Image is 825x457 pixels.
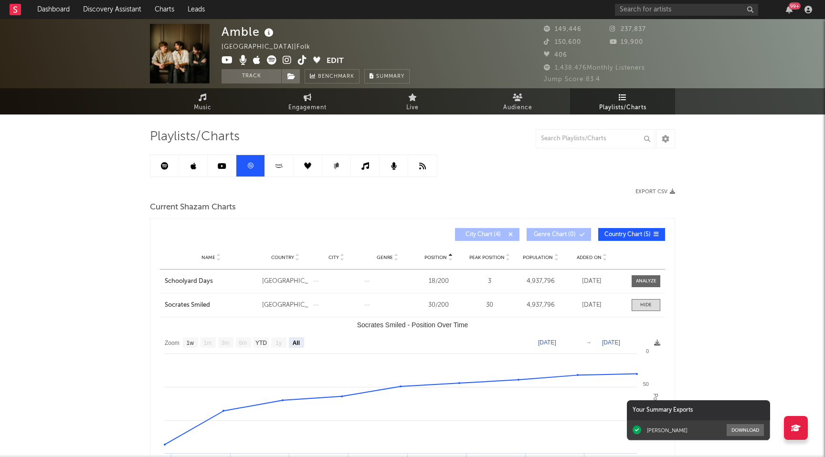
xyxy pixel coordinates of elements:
[610,39,643,45] span: 19,900
[222,69,281,83] button: Track
[262,301,308,310] div: [GEOGRAPHIC_DATA]
[544,39,581,45] span: 150,600
[165,340,180,346] text: Zoom
[536,129,655,148] input: Search Playlists/Charts
[627,400,770,420] div: Your Summary Exports
[406,102,419,114] span: Live
[599,102,646,114] span: Playlists/Charts
[239,340,247,346] text: 6m
[357,321,468,329] text: Socrates Smiled - Position Over Time
[461,232,505,238] span: City Chart ( 4 )
[518,301,564,310] div: 4,937,796
[465,88,570,114] a: Audience
[150,202,236,213] span: Current Shazam Charts
[194,102,212,114] span: Music
[455,228,519,241] button: City Chart(4)
[255,340,267,346] text: YTD
[275,340,282,346] text: 1y
[293,340,300,346] text: All
[360,88,465,114] a: Live
[377,255,393,260] span: Genre
[727,424,764,436] button: Download
[544,52,567,58] span: 406
[327,55,344,67] button: Edit
[544,26,582,32] span: 149,446
[222,340,230,346] text: 3m
[204,340,212,346] text: 1m
[466,301,513,310] div: 30
[604,232,651,238] span: Country Chart ( 5 )
[538,339,556,346] text: [DATE]
[165,301,257,310] a: Socrates Smiled
[523,255,553,260] span: Population
[305,69,360,83] a: Benchmark
[577,255,602,260] span: Added On
[466,277,513,286] div: 3
[615,4,758,16] input: Search for artists
[569,277,615,286] div: [DATE]
[187,340,194,346] text: 1w
[544,76,600,83] span: Jump Score: 83.4
[586,339,592,346] text: →
[610,26,646,32] span: 237,837
[518,277,564,286] div: 4,937,796
[415,301,462,310] div: 30 / 200
[635,189,675,195] button: Export CSV
[503,102,532,114] span: Audience
[364,69,410,83] button: Summary
[222,24,276,40] div: Amble
[201,255,215,260] span: Name
[602,339,620,346] text: [DATE]
[415,277,462,286] div: 18 / 200
[288,102,327,114] span: Engagement
[789,2,801,10] div: 99 +
[652,394,659,414] text: Position
[544,65,645,71] span: 1,438,476 Monthly Listeners
[533,232,577,238] span: Genre Chart ( 0 )
[165,277,257,286] a: Schoolyard Days
[150,88,255,114] a: Music
[570,88,675,114] a: Playlists/Charts
[318,71,354,83] span: Benchmark
[328,255,339,260] span: City
[527,228,591,241] button: Genre Chart(0)
[647,427,687,434] div: [PERSON_NAME]
[598,228,665,241] button: Country Chart(5)
[255,88,360,114] a: Engagement
[376,74,404,79] span: Summary
[150,131,240,143] span: Playlists/Charts
[469,255,505,260] span: Peak Position
[569,301,615,310] div: [DATE]
[786,6,793,13] button: 99+
[424,255,447,260] span: Position
[643,381,649,387] text: 50
[646,348,649,354] text: 0
[271,255,294,260] span: Country
[222,42,332,53] div: [GEOGRAPHIC_DATA] | Folk
[262,277,308,286] div: [GEOGRAPHIC_DATA]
